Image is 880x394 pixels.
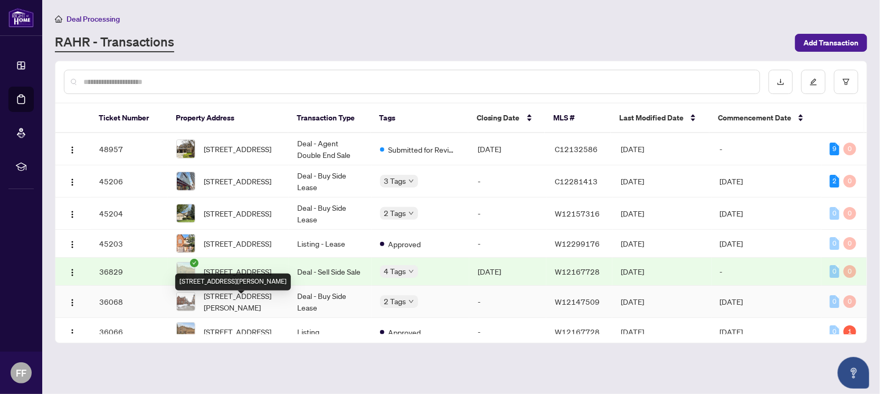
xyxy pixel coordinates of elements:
[177,140,195,158] img: thumbnail-img
[177,234,195,252] img: thumbnail-img
[64,263,81,280] button: Logo
[712,230,822,258] td: [DATE]
[177,293,195,311] img: thumbnail-img
[389,326,421,338] span: Approved
[844,175,856,187] div: 0
[769,70,793,94] button: download
[289,198,371,230] td: Deal - Buy Side Lease
[712,165,822,198] td: [DATE]
[830,207,839,220] div: 0
[469,133,546,165] td: [DATE]
[555,239,600,248] span: W12299176
[204,290,280,313] span: [STREET_ADDRESS][PERSON_NAME]
[477,112,520,124] span: Closing Date
[469,318,546,346] td: -
[68,146,77,154] img: Logo
[175,274,291,290] div: [STREET_ADDRESS][PERSON_NAME]
[91,318,168,346] td: 36066
[177,262,195,280] img: thumbnail-img
[795,34,867,52] button: Add Transaction
[555,176,598,186] span: C12281413
[91,198,168,230] td: 45204
[384,175,406,187] span: 3 Tags
[830,265,839,278] div: 0
[167,104,288,133] th: Property Address
[204,238,271,249] span: [STREET_ADDRESS]
[55,33,174,52] a: RAHR - Transactions
[64,235,81,252] button: Logo
[409,299,414,304] span: down
[621,327,644,336] span: [DATE]
[712,318,822,346] td: [DATE]
[64,205,81,222] button: Logo
[289,318,371,346] td: Listing
[555,209,600,218] span: W12157316
[844,237,856,250] div: 0
[91,230,168,258] td: 45203
[289,133,371,165] td: Deal - Agent Double End Sale
[469,258,546,286] td: [DATE]
[810,78,817,86] span: edit
[16,365,26,380] span: FF
[371,104,468,133] th: Tags
[384,265,406,277] span: 4 Tags
[64,140,81,157] button: Logo
[468,104,545,133] th: Closing Date
[712,286,822,318] td: [DATE]
[68,240,77,249] img: Logo
[204,266,271,277] span: [STREET_ADDRESS]
[555,327,600,336] span: W12167728
[621,144,644,154] span: [DATE]
[204,143,271,155] span: [STREET_ADDRESS]
[844,207,856,220] div: 0
[777,78,784,86] span: download
[830,237,839,250] div: 0
[718,112,791,124] span: Commencement Date
[68,329,77,337] img: Logo
[712,198,822,230] td: [DATE]
[91,258,168,286] td: 36829
[8,8,34,27] img: logo
[555,144,598,154] span: C12132586
[469,198,546,230] td: -
[409,179,414,184] span: down
[843,78,850,86] span: filter
[177,204,195,222] img: thumbnail-img
[64,323,81,340] button: Logo
[803,34,859,51] span: Add Transaction
[801,70,826,94] button: edit
[621,239,644,248] span: [DATE]
[621,209,644,218] span: [DATE]
[289,165,371,198] td: Deal - Buy Side Lease
[91,133,168,165] td: 48957
[384,295,406,307] span: 2 Tags
[834,70,858,94] button: filter
[838,357,869,389] button: Open asap
[469,230,546,258] td: -
[409,269,414,274] span: down
[91,286,168,318] td: 36068
[844,295,856,308] div: 0
[68,178,77,186] img: Logo
[469,286,546,318] td: -
[64,173,81,190] button: Logo
[204,326,271,337] span: [STREET_ADDRESS]
[91,165,168,198] td: 45206
[389,238,421,250] span: Approved
[64,293,81,310] button: Logo
[621,297,644,306] span: [DATE]
[91,104,168,133] th: Ticket Number
[555,267,600,276] span: W12167728
[844,325,856,338] div: 1
[288,104,371,133] th: Transaction Type
[68,210,77,219] img: Logo
[611,104,709,133] th: Last Modified Date
[844,143,856,155] div: 0
[204,175,271,187] span: [STREET_ADDRESS]
[384,207,406,219] span: 2 Tags
[67,14,120,24] span: Deal Processing
[555,297,600,306] span: W12147509
[55,15,62,23] span: home
[830,295,839,308] div: 0
[469,165,546,198] td: -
